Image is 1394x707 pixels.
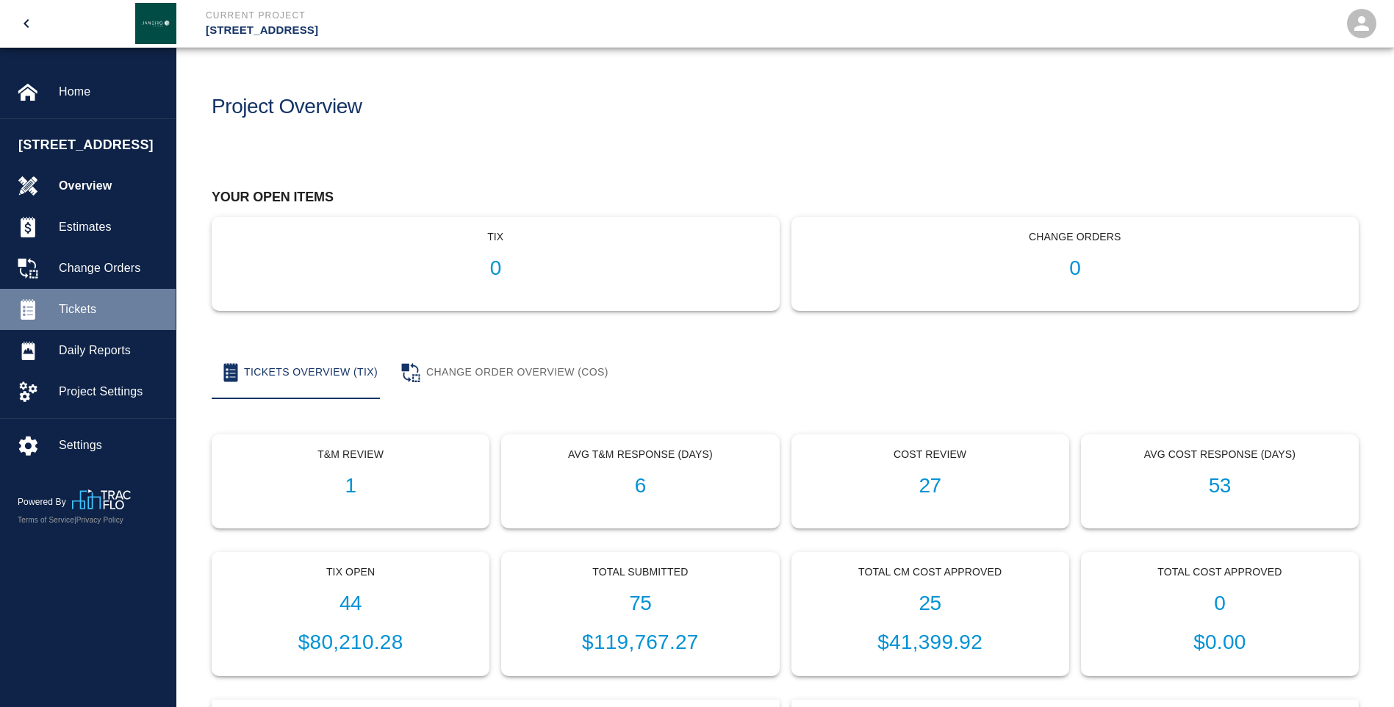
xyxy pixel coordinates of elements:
p: Total Cost Approved [1093,564,1346,580]
p: Tix Open [224,564,477,580]
h1: 44 [224,592,477,616]
p: Current Project [206,9,777,22]
a: Privacy Policy [76,516,123,524]
a: Terms of Service [18,516,74,524]
p: Change Orders [804,229,1347,245]
span: Tickets [59,301,164,318]
p: [STREET_ADDRESS] [206,22,777,39]
span: Change Orders [59,259,164,277]
h1: 0 [224,256,767,281]
p: $0.00 [1093,627,1346,658]
img: Janeiro Inc [135,3,176,44]
p: Cost Review [804,447,1057,462]
p: $41,399.92 [804,627,1057,658]
p: T&M Review [224,447,477,462]
h1: 25 [804,592,1057,616]
p: Avg Cost Response (Days) [1093,447,1346,462]
button: Change Order Overview (COS) [389,346,620,399]
iframe: Chat Widget [1321,636,1394,707]
button: Tickets Overview (TIX) [212,346,389,399]
span: Home [59,83,164,101]
h1: 27 [804,474,1057,498]
h1: 0 [804,256,1347,281]
span: Settings [59,437,164,454]
span: Daily Reports [59,342,164,359]
span: [STREET_ADDRESS] [18,135,168,155]
button: open drawer [9,6,44,41]
span: | [74,516,76,524]
p: Avg T&M Response (Days) [514,447,766,462]
p: Total Submitted [514,564,766,580]
span: Project Settings [59,383,164,401]
span: Estimates [59,218,164,236]
p: Powered By [18,495,72,509]
p: tix [224,229,767,245]
span: Overview [59,177,164,195]
p: $80,210.28 [224,627,477,658]
h1: 75 [514,592,766,616]
img: TracFlo [72,489,131,509]
h2: Your open items [212,190,1359,206]
h1: Project Overview [212,95,362,119]
h1: 0 [1093,592,1346,616]
h1: 6 [514,474,766,498]
p: $119,767.27 [514,627,766,658]
h1: 53 [1093,474,1346,498]
h1: 1 [224,474,477,498]
p: Total CM Cost Approved [804,564,1057,580]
